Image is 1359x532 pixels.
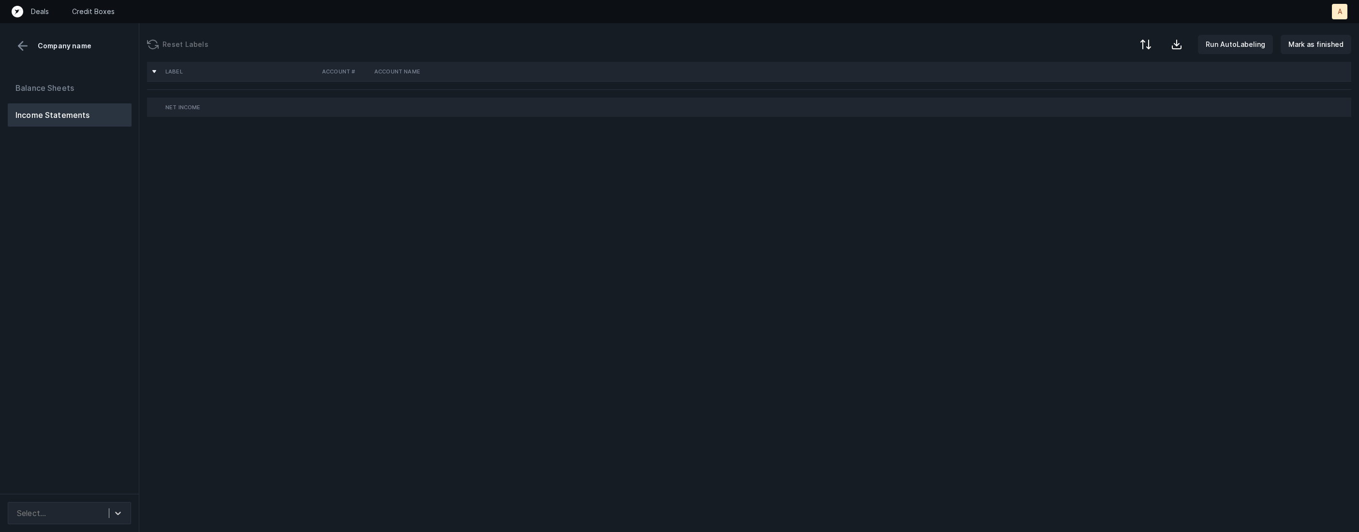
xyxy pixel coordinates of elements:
button: Mark as finished [1281,35,1351,54]
div: Company name [8,39,131,53]
p: Run AutoLabeling [1206,39,1265,50]
th: Account # [318,62,370,81]
button: Run AutoLabeling [1198,35,1273,54]
p: Mark as finished [1288,39,1344,50]
th: Account Name [370,62,488,81]
button: Balance Sheets [8,76,132,100]
button: A [1332,4,1347,19]
div: Select... [17,507,46,519]
a: Deals [31,7,49,16]
button: Income Statements [8,103,132,127]
a: Credit Boxes [72,7,115,16]
p: A [1338,7,1342,16]
th: Label [162,62,318,81]
td: Net Income [162,98,318,117]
